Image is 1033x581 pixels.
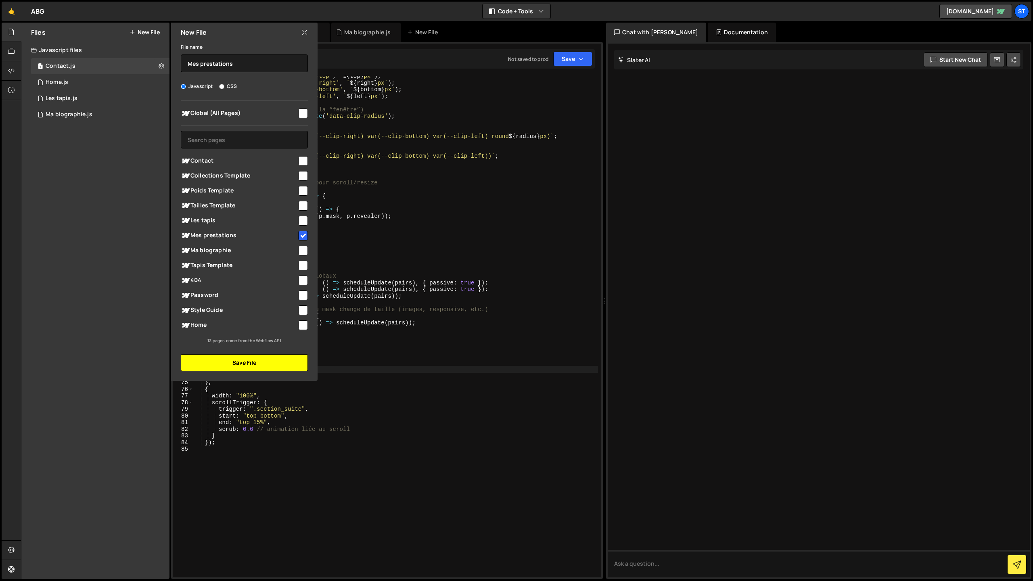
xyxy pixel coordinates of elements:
[181,201,297,211] span: Tailles Template
[181,320,297,330] span: Home
[181,261,297,270] span: Tapis Template
[31,74,169,90] div: 16686/46111.js
[1014,4,1029,19] a: St
[181,186,297,196] span: Poids Template
[173,419,193,426] div: 81
[173,406,193,413] div: 79
[173,393,193,399] div: 77
[173,379,193,386] div: 75
[2,2,21,21] a: 🤙
[618,56,650,64] h2: Slater AI
[181,246,297,255] span: Ma biographie
[181,28,207,37] h2: New File
[46,79,68,86] div: Home.js
[181,82,213,90] label: Javascript
[483,4,550,19] button: Code + Tools
[31,6,44,16] div: ABG
[130,29,160,36] button: New File
[181,354,308,371] button: Save File
[46,111,92,118] div: Ma biographie.js
[31,107,169,123] div: 16686/46109.js
[219,84,224,89] input: CSS
[173,446,193,453] div: 85
[181,290,297,300] span: Password
[173,439,193,446] div: 84
[344,28,391,36] div: Ma biographie.js
[407,28,441,36] div: New File
[181,84,186,89] input: Javascript
[46,95,77,102] div: Les tapis.js
[173,426,193,433] div: 82
[939,4,1012,19] a: [DOMAIN_NAME]
[924,52,988,67] button: Start new chat
[553,52,592,66] button: Save
[173,413,193,420] div: 80
[181,171,297,181] span: Collections Template
[181,109,297,118] span: Global (All Pages)
[31,90,169,107] div: 16686/46185.js
[219,82,237,90] label: CSS
[181,156,297,166] span: Contact
[173,433,193,439] div: 83
[508,56,548,63] div: Not saved to prod
[38,64,43,70] span: 1
[46,63,75,70] div: Contact.js
[31,58,169,74] div: 16686/46215.js
[21,42,169,58] div: Javascript files
[181,216,297,226] span: Les tapis
[181,231,297,240] span: Mes prestations
[181,276,297,285] span: 404
[173,399,193,406] div: 78
[708,23,776,42] div: Documentation
[31,28,46,37] h2: Files
[606,23,706,42] div: Chat with [PERSON_NAME]
[173,386,193,393] div: 76
[181,131,308,148] input: Search pages
[207,338,281,343] small: 13 pages come from the Webflow API
[181,43,203,51] label: File name
[181,305,297,315] span: Style Guide
[181,54,308,72] input: Name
